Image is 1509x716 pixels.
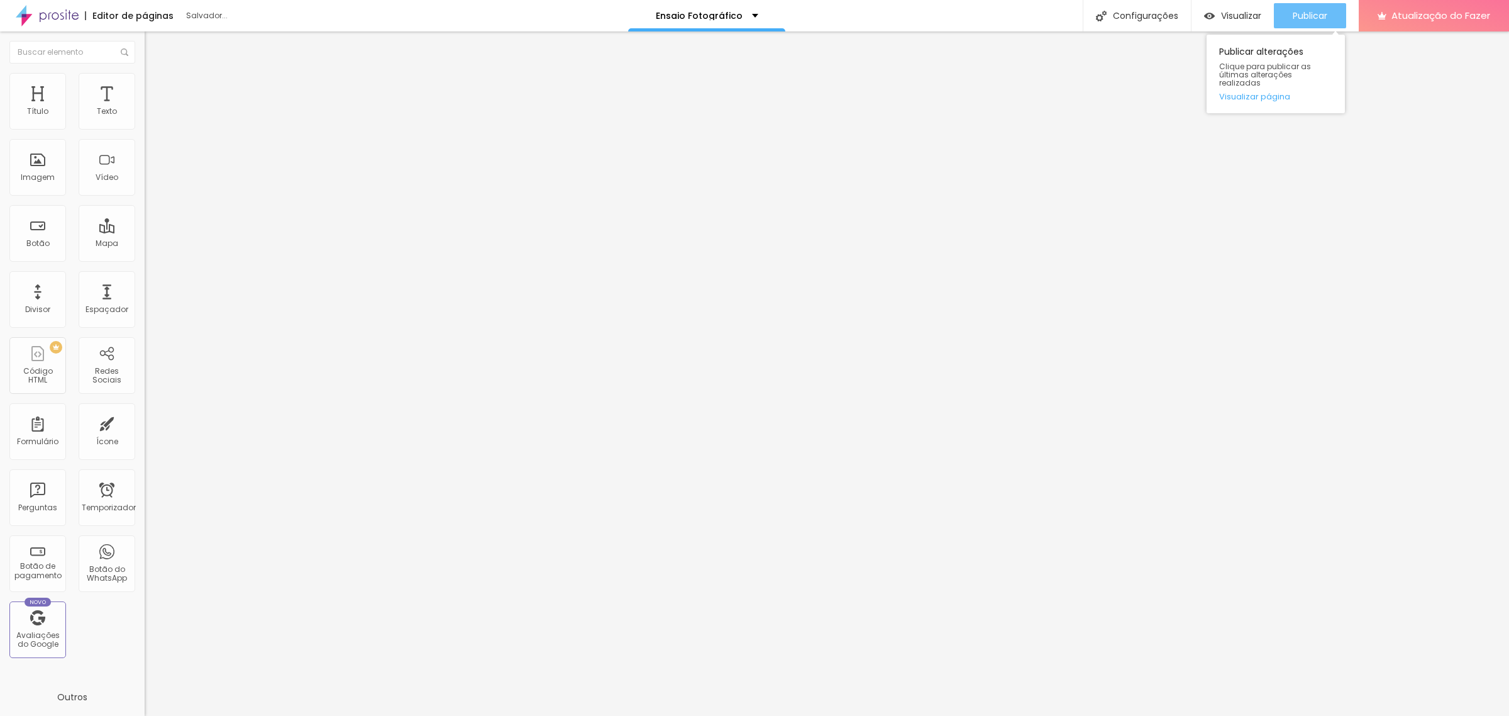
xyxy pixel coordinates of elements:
font: Botão do WhatsApp [87,564,127,583]
font: Texto [97,106,117,116]
font: Botão de pagamento [14,561,62,580]
font: Botão [26,238,50,249]
font: Outros [57,691,87,703]
font: Vídeo [96,172,118,182]
font: Editor de páginas [92,9,174,22]
img: view-1.svg [1204,11,1215,21]
button: Visualizar [1191,3,1274,28]
button: Publicar [1274,3,1346,28]
font: Visualizar [1221,9,1261,22]
font: Publicar [1293,9,1327,22]
font: Ícone [96,436,118,447]
a: Visualizar página [1219,92,1332,101]
font: Novo [30,598,47,606]
font: Código HTML [23,366,53,385]
img: Ícone [1096,11,1107,21]
font: Visualizar página [1219,91,1290,103]
font: Avaliações do Google [16,630,60,649]
input: Buscar elemento [9,41,135,64]
font: Imagem [21,172,55,182]
font: Mapa [96,238,118,249]
iframe: Editor [145,31,1509,716]
font: Publicar alterações [1219,45,1303,58]
font: Salvador... [186,10,228,21]
font: Divisor [25,304,50,315]
font: Redes Sociais [92,366,121,385]
font: Clique para publicar as últimas alterações realizadas [1219,61,1311,88]
font: Atualização do Fazer [1391,9,1490,22]
font: Espaçador [86,304,128,315]
img: Ícone [121,48,128,56]
font: Perguntas [18,502,57,513]
font: Ensaio Fotográfico [656,9,743,22]
font: Temporizador [82,502,136,513]
font: Formulário [17,436,58,447]
font: Título [27,106,48,116]
font: Configurações [1113,9,1178,22]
